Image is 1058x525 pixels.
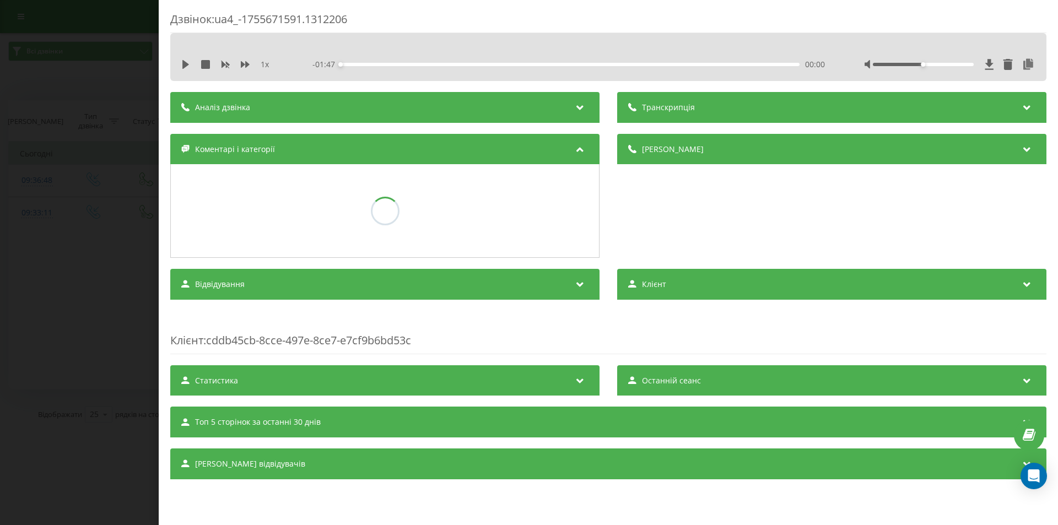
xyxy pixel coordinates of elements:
[642,279,666,290] span: Клієнт
[170,333,203,348] span: Клієнт
[642,375,701,386] span: Останній сеанс
[338,62,343,67] div: Accessibility label
[642,144,704,155] span: [PERSON_NAME]
[195,458,305,469] span: [PERSON_NAME] відвідувачів
[805,59,825,70] span: 00:00
[312,59,341,70] span: - 01:47
[195,375,238,386] span: Статистика
[642,102,695,113] span: Транскрипція
[195,102,250,113] span: Аналіз дзвінка
[921,62,926,67] div: Accessibility label
[195,279,245,290] span: Відвідування
[170,12,1046,33] div: Дзвінок : ua4_-1755671591.1312206
[1021,463,1047,489] div: Open Intercom Messenger
[195,416,321,427] span: Топ 5 сторінок за останні 30 днів
[261,59,269,70] span: 1 x
[195,144,275,155] span: Коментарі і категорії
[170,311,1046,354] div: : cddb45cb-8cce-497e-8ce7-e7cf9b6bd53c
